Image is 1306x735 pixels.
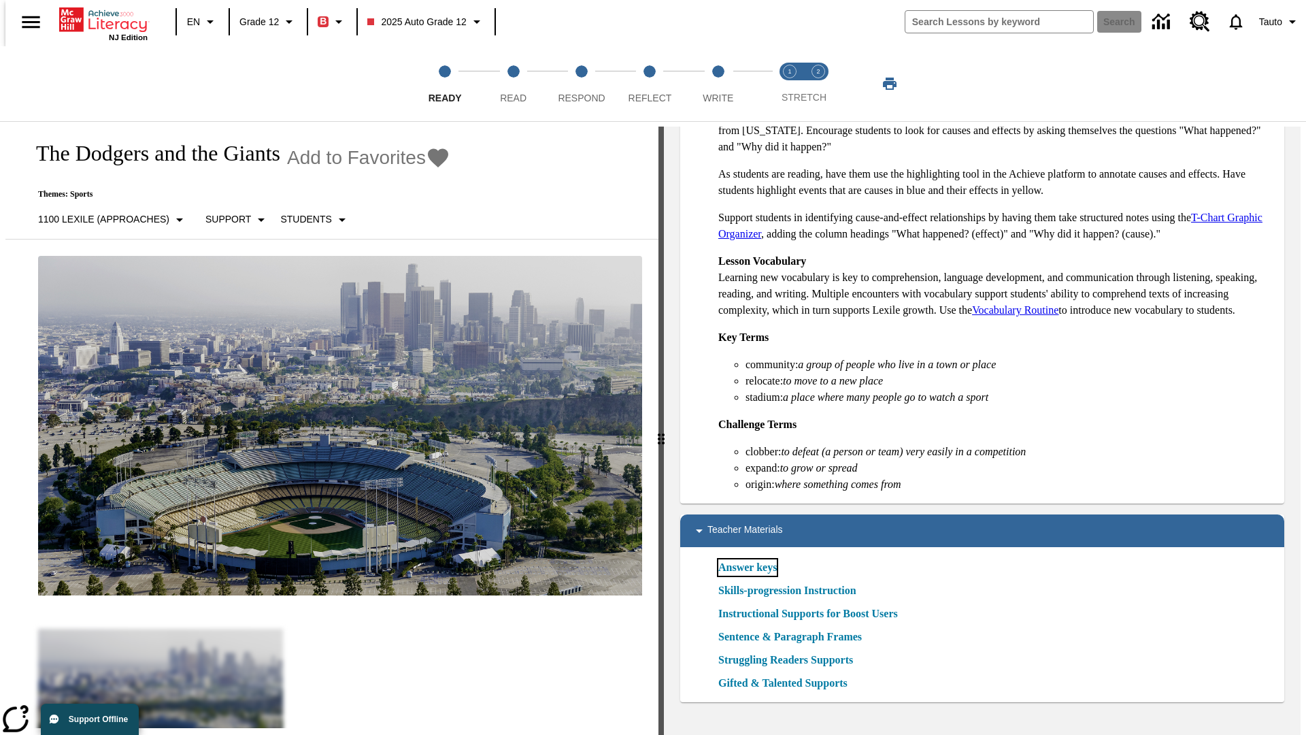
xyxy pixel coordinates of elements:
span: B [320,13,326,30]
button: Respond step 3 of 5 [542,46,621,121]
li: relocate: [746,373,1273,389]
a: Answer keys, Will open in new browser window or tab [718,559,777,576]
a: T-Chart Graphic Organizer [718,212,1262,240]
strong: Challenge Terms [718,419,797,430]
em: to defeat (a person or team) very easily in a competition [781,446,1026,457]
em: a group of [798,359,843,370]
em: where something comes from [775,478,901,490]
a: Notifications [1218,4,1254,39]
button: Scaffolds, Support [200,208,275,232]
button: Read step 2 of 5 [473,46,552,121]
p: Learning new vocabulary is key to comprehension, language development, and communication through ... [718,253,1273,318]
button: Profile/Settings [1254,10,1306,34]
p: Support students in identifying cause-and-effect relationships by having them take structured not... [718,210,1273,242]
li: clobber: [746,444,1273,460]
span: Reflect [629,93,672,103]
button: Add to Favorites - The Dodgers and the Giants [287,146,450,169]
span: EN [187,15,200,29]
a: Struggling Readers Supports [718,652,861,668]
p: Explain to students that as they read [DATE] article, they will learn more about two baseball tea... [718,106,1273,155]
li: origin: [746,476,1273,493]
a: Vocabulary Routine [972,304,1058,316]
button: Boost Class color is red. Change class color [312,10,352,34]
button: Class: 2025 Auto Grade 12, Select your class [362,10,490,34]
span: Support Offline [69,715,128,724]
strong: Key Terms [718,331,769,343]
button: Language: EN, Select a language [181,10,224,34]
p: Themes: Sports [22,189,450,199]
button: Support Offline [41,704,139,735]
p: As students are reading, have them use the highlighting tool in the Achieve platform to annotate ... [718,166,1273,199]
span: Tauto [1259,15,1282,29]
div: Press Enter or Spacebar and then press right and left arrow keys to move the slider [658,127,664,735]
em: to grow or spread [780,462,858,474]
div: activity [664,127,1301,735]
button: Select Student [275,208,355,232]
p: Students [280,212,331,227]
em: to move to a new place [783,375,883,387]
h1: The Dodgers and the Giants [22,141,280,166]
div: Teacher Materials [680,514,1284,547]
span: 2025 Auto Grade 12 [367,15,466,29]
span: Write [703,93,733,103]
a: Sentence & Paragraph Frames, Will open in new browser window or tab [718,629,862,645]
div: Home [59,5,148,42]
button: Select Lexile, 1100 Lexile (Approaches) [33,208,193,232]
span: STRETCH [782,92,826,103]
p: Teacher Materials [707,523,783,539]
button: Grade: Grade 12, Select a grade [234,10,303,34]
a: Data Center [1144,3,1182,41]
a: Gifted & Talented Supports [718,675,856,691]
button: Reflect step 4 of 5 [610,46,689,121]
span: NJ Edition [109,33,148,42]
a: Skills-progression Instruction, Will open in new browser window or tab [718,583,856,599]
span: Ready [429,93,462,103]
em: a place where many people go to watch a sport [783,391,988,403]
text: 1 [788,68,791,75]
button: Write step 5 of 5 [679,46,758,121]
button: Print [868,71,911,96]
em: people who live in a town or place [845,359,996,370]
button: Stretch Read step 1 of 2 [770,46,809,121]
text: 2 [816,68,820,75]
p: 1100 Lexile (Approaches) [38,212,169,227]
a: Resource Center, Will open in new tab [1182,3,1218,40]
li: expand: [746,460,1273,476]
button: Stretch Respond step 2 of 2 [799,46,838,121]
div: reading [5,127,658,728]
button: Ready step 1 of 5 [405,46,484,121]
button: Open side menu [11,2,51,42]
li: community: [746,357,1273,373]
a: Instructional Supports for Boost Users, Will open in new browser window or tab [718,606,898,622]
span: Read [500,93,526,103]
span: Add to Favorites [287,147,426,169]
span: Grade 12 [239,15,279,29]
strong: Lesson Vocabulary [718,255,806,267]
img: Dodgers stadium. [38,256,642,596]
span: Respond [558,93,605,103]
p: Support [205,212,251,227]
li: stadium: [746,389,1273,406]
input: search field [905,11,1093,33]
